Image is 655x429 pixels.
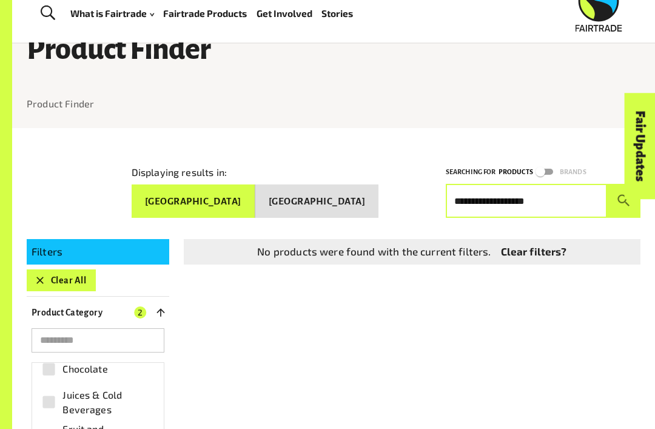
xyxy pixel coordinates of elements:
[321,5,353,22] a: Stories
[134,306,146,319] span: 2
[27,269,96,291] button: Clear All
[257,244,491,260] p: No products were found with the current filters.
[499,166,533,178] p: Products
[62,388,147,417] span: Juices & Cold Beverages
[163,5,247,22] a: Fairtrade Products
[132,165,227,180] p: Displaying results in:
[257,5,312,22] a: Get Involved
[70,5,154,22] a: What is Fairtrade
[446,166,496,178] p: Searching for
[255,184,378,218] button: [GEOGRAPHIC_DATA]
[501,244,567,260] a: Clear filters?
[27,302,169,323] button: Product Category
[32,305,102,320] p: Product Category
[27,98,94,109] a: Product Finder
[62,362,107,376] span: Chocolate
[560,166,586,178] p: Brands
[32,244,164,260] p: Filters
[132,184,255,218] button: [GEOGRAPHIC_DATA]
[27,96,640,111] nav: breadcrumb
